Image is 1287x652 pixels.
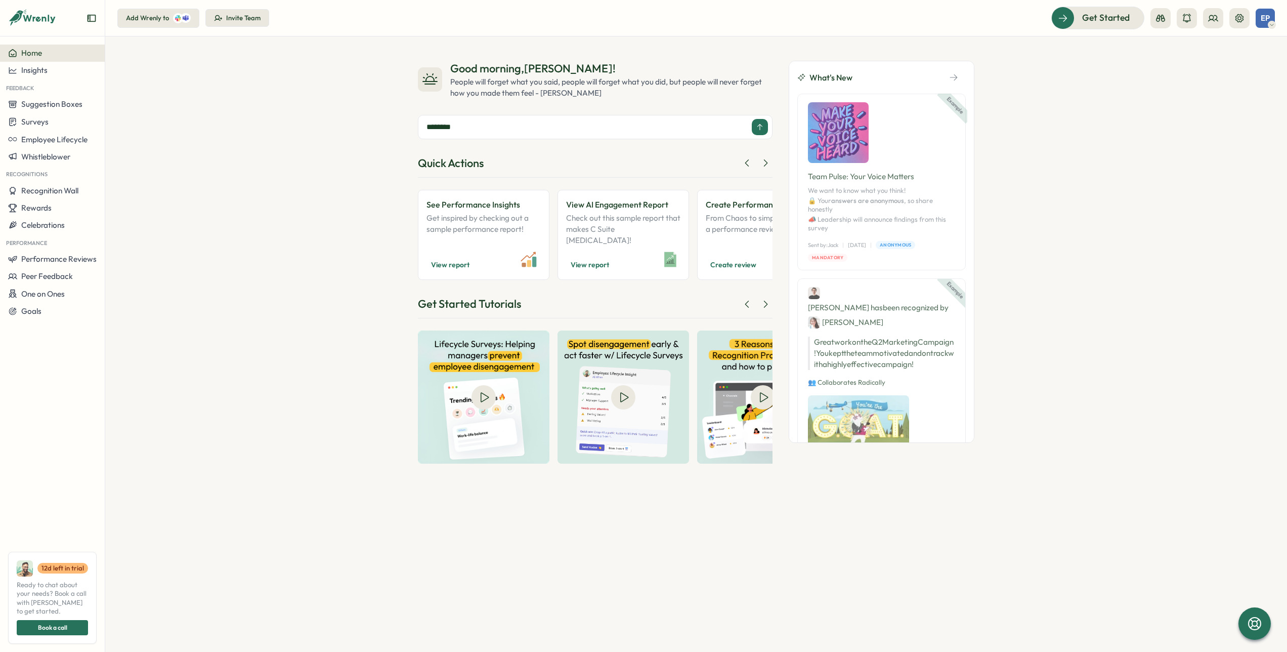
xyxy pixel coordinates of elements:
img: Ali Khan [17,560,33,577]
p: 👥 Collaborates Radically [808,378,955,387]
span: answers are anonymous [831,196,904,205]
img: Ben [808,287,820,299]
p: Great work on the Q2 Marketing Campaign! You kept the team motivated and on track with a highly e... [808,337,955,370]
button: View report [566,258,614,271]
p: Get inspired by checking out a sample performance report! [426,213,541,246]
div: Add Wrenly to [126,14,169,23]
div: Get Started Tutorials [418,296,521,312]
span: Get Started [1082,11,1130,24]
span: Surveys [21,117,49,127]
p: Check out this sample report that makes C Suite [MEDICAL_DATA]! [566,213,680,246]
span: Performance Reviews [21,254,97,264]
div: Good morning , [PERSON_NAME] ! [450,61,773,76]
div: Quick Actions [418,155,484,171]
button: Create review [706,258,761,271]
p: Sent by: Jack [808,241,838,250]
button: Expand sidebar [87,13,97,23]
button: View report [426,258,474,271]
span: Recognition Wall [21,186,78,195]
button: Book a call [17,620,88,635]
p: View AI Engagement Report [566,198,680,211]
button: Add Wrenly to [117,9,199,28]
a: Create Performance ReviewFrom Chaos to simplicity. Trigger a performance review in Wrenly!Create ... [697,190,829,280]
img: Recognition Image [808,395,909,452]
div: [PERSON_NAME] has been recognized by [808,287,955,329]
div: Invite Team [226,14,261,23]
span: Celebrations [21,220,65,230]
span: Peer Feedback [21,271,73,281]
img: Spot disengagement early & act faster with Lifecycle surveys [557,331,689,464]
span: View report [431,259,469,271]
a: View AI Engagement ReportCheck out this sample report that makes C Suite [MEDICAL_DATA]!View report [557,190,689,280]
span: What's New [809,71,852,84]
span: Goals [21,306,41,316]
span: Book a call [38,621,67,635]
span: One on Ones [21,289,65,299]
p: | [842,241,844,250]
span: Whistleblower [21,152,70,161]
button: EP [1256,9,1275,28]
span: Ready to chat about your needs? Book a call with [PERSON_NAME] to get started. [17,581,88,616]
a: See Performance InsightsGet inspired by checking out a sample performance report!View report [418,190,549,280]
span: Suggestion Boxes [21,99,82,109]
p: Create Performance Review [706,198,820,211]
span: Rewards [21,203,52,213]
span: Home [21,48,42,58]
span: EP [1261,14,1270,22]
p: Team Pulse: Your Voice Matters [808,171,955,182]
div: People will forget what you said, people will forget what you did, but people will never forget h... [450,76,773,99]
p: See Performance Insights [426,198,541,211]
button: Get Started [1051,7,1144,29]
img: How to use the Wrenly AI Assistant [697,331,829,464]
div: [PERSON_NAME] [808,316,883,329]
span: Create review [710,259,756,271]
button: Invite Team [205,9,269,27]
p: | [870,241,872,250]
img: Helping managers prevent employee disengagement [418,331,549,464]
p: [DATE] [848,241,866,250]
p: We want to know what you think! 🔒 Your , so share honestly 📣 Leadership will announce findings fr... [808,186,955,233]
span: Employee Lifecycle [21,135,88,144]
span: Mandatory [812,254,843,261]
span: View report [571,259,609,271]
p: From Chaos to simplicity. Trigger a performance review in Wrenly! [706,213,820,246]
img: Survey Image [808,102,869,163]
img: Jane [808,316,820,329]
a: 12d left in trial [37,563,88,574]
span: Anonymous [880,241,911,249]
span: Insights [21,65,48,75]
